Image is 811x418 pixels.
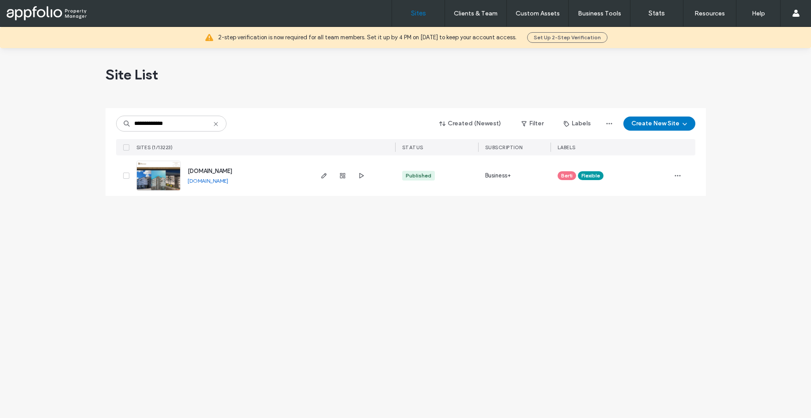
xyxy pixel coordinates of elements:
label: Sites [411,9,426,17]
button: Create New Site [623,117,695,131]
span: Flexible [581,172,600,180]
label: Help [752,10,765,17]
span: STATUS [402,144,423,151]
span: LABELS [558,144,576,151]
span: SUBSCRIPTION [485,144,523,151]
label: Stats [649,9,665,17]
button: Set Up 2-Step Verification [527,32,607,43]
button: Filter [513,117,552,131]
button: Labels [556,117,599,131]
a: [DOMAIN_NAME] [188,177,228,184]
span: Berti [561,172,573,180]
span: Site List [106,66,158,83]
label: Custom Assets [516,10,560,17]
span: Business+ [485,171,511,180]
label: Clients & Team [454,10,498,17]
button: Created (Newest) [432,117,509,131]
a: [DOMAIN_NAME] [188,168,232,174]
span: 2-step verification is now required for all team members. Set it up by 4 PM on [DATE] to keep you... [218,33,517,42]
span: SITES (1/13223) [136,144,173,151]
div: Published [406,172,431,180]
label: Resources [694,10,725,17]
label: Business Tools [578,10,621,17]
